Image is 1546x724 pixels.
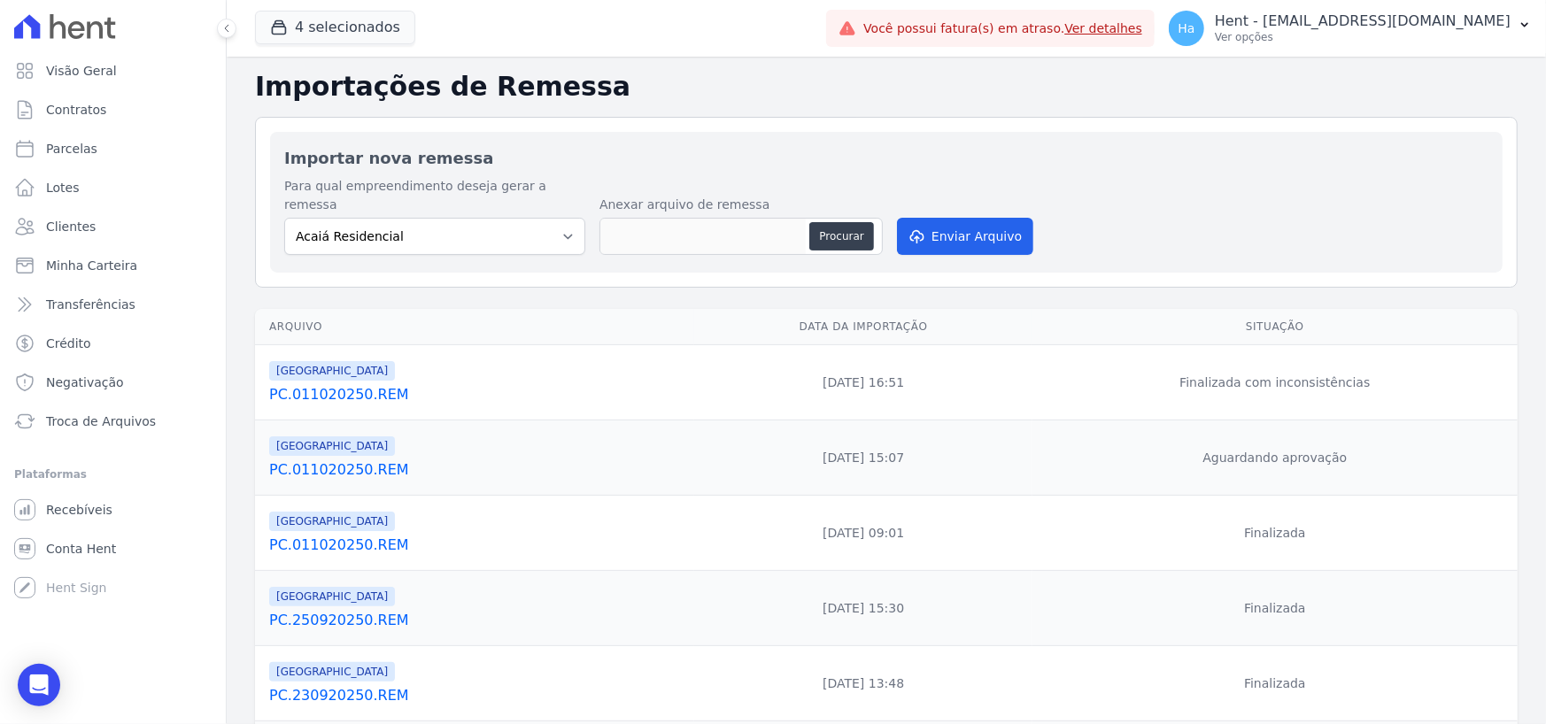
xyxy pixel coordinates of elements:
a: Minha Carteira [7,248,219,283]
td: Finalizada com inconsistências [1032,345,1518,420]
a: PC.230920250.REM [269,685,687,706]
span: Visão Geral [46,62,117,80]
span: Conta Hent [46,540,116,558]
a: PC.011020250.REM [269,459,687,481]
div: Plataformas [14,464,212,485]
a: PC.011020250.REM [269,535,687,556]
td: [DATE] 13:48 [694,646,1032,721]
label: Anexar arquivo de remessa [599,196,883,214]
a: Conta Hent [7,531,219,566]
span: Contratos [46,101,106,119]
button: Ha Hent - [EMAIL_ADDRESS][DOMAIN_NAME] Ver opções [1155,4,1546,53]
a: Troca de Arquivos [7,404,219,439]
span: Ha [1178,22,1194,35]
span: [GEOGRAPHIC_DATA] [269,436,395,456]
td: [DATE] 15:30 [694,571,1032,646]
span: Recebíveis [46,501,112,519]
td: [DATE] 16:51 [694,345,1032,420]
a: Parcelas [7,131,219,166]
button: Enviar Arquivo [897,218,1033,255]
span: [GEOGRAPHIC_DATA] [269,512,395,531]
span: Você possui fatura(s) em atraso. [863,19,1142,38]
a: PC.011020250.REM [269,384,687,405]
a: Crédito [7,326,219,361]
td: [DATE] 15:07 [694,420,1032,496]
a: Ver detalhes [1064,21,1142,35]
span: Parcelas [46,140,97,158]
span: Crédito [46,335,91,352]
span: Lotes [46,179,80,196]
th: Data da Importação [694,309,1032,345]
span: [GEOGRAPHIC_DATA] [269,361,395,381]
span: Transferências [46,296,135,313]
td: Aguardando aprovação [1032,420,1518,496]
td: Finalizada [1032,571,1518,646]
th: Arquivo [255,309,694,345]
a: Transferências [7,287,219,322]
h2: Importações de Remessa [255,71,1518,103]
a: Recebíveis [7,492,219,528]
a: Lotes [7,170,219,205]
button: Procurar [809,222,873,250]
a: Contratos [7,92,219,127]
span: Troca de Arquivos [46,412,156,430]
label: Para qual empreendimento deseja gerar a remessa [284,177,585,214]
td: Finalizada [1032,496,1518,571]
a: Clientes [7,209,219,244]
p: Hent - [EMAIL_ADDRESS][DOMAIN_NAME] [1215,12,1511,30]
span: Clientes [46,218,96,235]
p: Ver opções [1215,30,1511,44]
td: [DATE] 09:01 [694,496,1032,571]
a: PC.250920250.REM [269,610,687,631]
span: [GEOGRAPHIC_DATA] [269,662,395,682]
div: Open Intercom Messenger [18,664,60,706]
button: 4 selecionados [255,11,415,44]
span: Minha Carteira [46,257,137,274]
td: Finalizada [1032,646,1518,721]
a: Visão Geral [7,53,219,89]
span: Negativação [46,374,124,391]
th: Situação [1032,309,1518,345]
a: Negativação [7,365,219,400]
h2: Importar nova remessa [284,146,1488,170]
span: [GEOGRAPHIC_DATA] [269,587,395,606]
